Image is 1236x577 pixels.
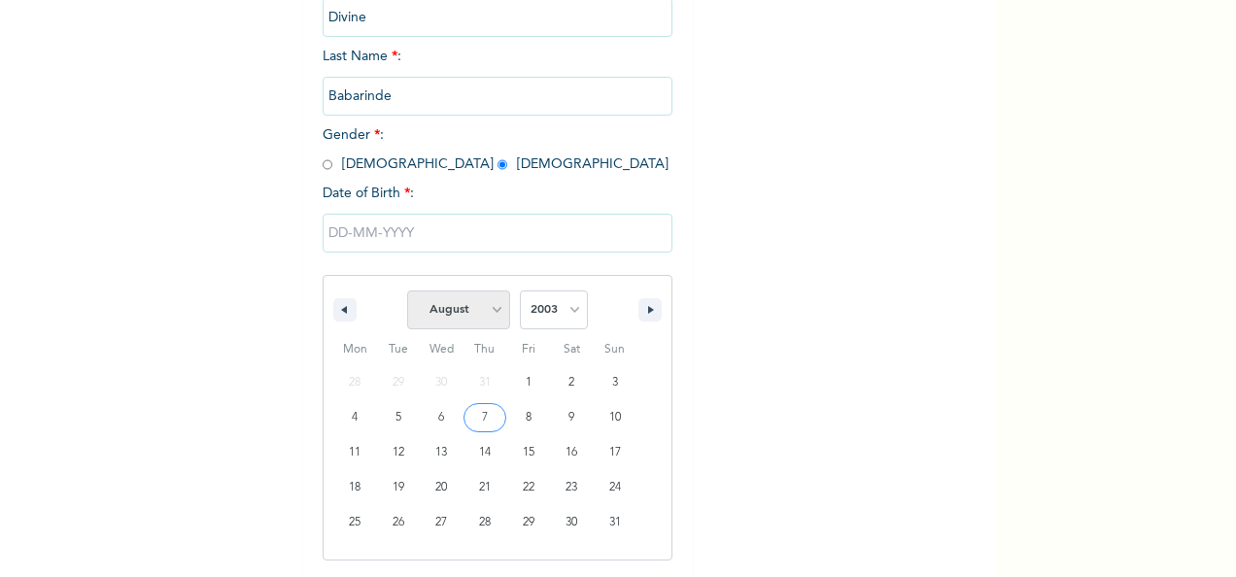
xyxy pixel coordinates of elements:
span: Gender : [DEMOGRAPHIC_DATA] [DEMOGRAPHIC_DATA] [323,128,669,171]
span: 3 [612,365,618,400]
button: 18 [333,470,377,505]
span: 4 [352,400,358,435]
span: 7 [482,400,488,435]
span: 27 [435,505,447,540]
span: 12 [393,435,404,470]
span: 13 [435,435,447,470]
button: 21 [463,470,507,505]
button: 15 [506,435,550,470]
button: 2 [550,365,594,400]
button: 11 [333,435,377,470]
button: 8 [506,400,550,435]
span: 31 [609,505,621,540]
span: 29 [523,505,534,540]
button: 6 [420,400,463,435]
span: 10 [609,400,621,435]
span: 6 [438,400,444,435]
button: 22 [506,470,550,505]
span: Tue [377,334,421,365]
button: 29 [506,505,550,540]
span: 11 [349,435,360,470]
span: 15 [523,435,534,470]
span: 8 [526,400,532,435]
span: 19 [393,470,404,505]
button: 20 [420,470,463,505]
span: Date of Birth : [323,184,414,204]
span: 17 [609,435,621,470]
button: 7 [463,400,507,435]
span: 28 [479,505,491,540]
button: 23 [550,470,594,505]
button: 10 [593,400,636,435]
button: 12 [377,435,421,470]
span: Thu [463,334,507,365]
button: 13 [420,435,463,470]
button: 14 [463,435,507,470]
span: Wed [420,334,463,365]
span: 9 [568,400,574,435]
span: 22 [523,470,534,505]
span: 25 [349,505,360,540]
span: Last Name : [323,50,672,103]
input: DD-MM-YYYY [323,214,672,253]
span: Fri [506,334,550,365]
button: 27 [420,505,463,540]
span: 20 [435,470,447,505]
span: 18 [349,470,360,505]
span: 16 [566,435,577,470]
button: 24 [593,470,636,505]
span: Sun [593,334,636,365]
button: 31 [593,505,636,540]
span: 5 [395,400,401,435]
button: 5 [377,400,421,435]
input: Enter your last name [323,77,672,116]
button: 17 [593,435,636,470]
span: Sat [550,334,594,365]
span: 24 [609,470,621,505]
button: 3 [593,365,636,400]
button: 4 [333,400,377,435]
button: 25 [333,505,377,540]
span: Mon [333,334,377,365]
button: 28 [463,505,507,540]
span: 2 [568,365,574,400]
button: 19 [377,470,421,505]
span: 14 [479,435,491,470]
button: 26 [377,505,421,540]
span: 1 [526,365,532,400]
span: 26 [393,505,404,540]
span: 23 [566,470,577,505]
button: 1 [506,365,550,400]
span: 21 [479,470,491,505]
button: 9 [550,400,594,435]
button: 30 [550,505,594,540]
button: 16 [550,435,594,470]
span: 30 [566,505,577,540]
